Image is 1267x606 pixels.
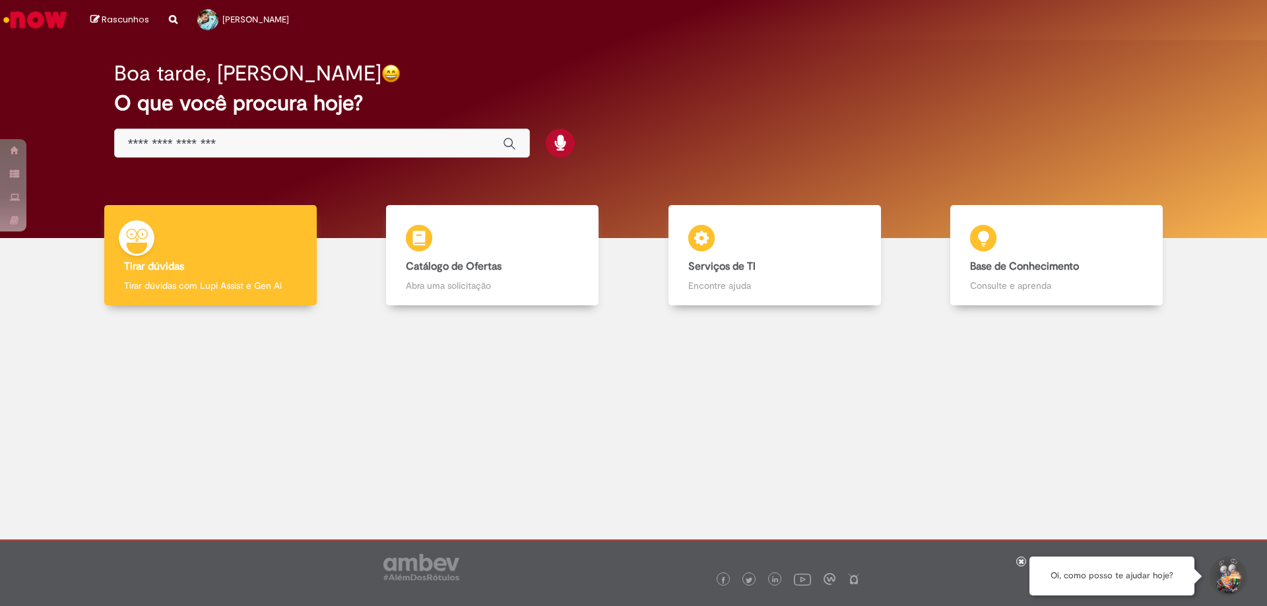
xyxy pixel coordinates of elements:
[124,279,297,292] p: Tirar dúvidas com Lupi Assist e Gen Ai
[381,64,401,83] img: happy-face.png
[1,7,69,33] img: ServiceNow
[124,260,184,273] b: Tirar dúvidas
[69,205,352,306] a: Tirar dúvidas Tirar dúvidas com Lupi Assist e Gen Ai
[824,573,835,585] img: logo_footer_workplace.png
[1029,557,1194,595] div: Oi, como posso te ajudar hoje?
[794,570,811,588] img: logo_footer_youtube.png
[720,577,727,584] img: logo_footer_facebook.png
[970,260,1079,273] b: Base de Conhecimento
[222,14,289,25] span: [PERSON_NAME]
[688,279,861,292] p: Encontre ajuda
[352,205,634,306] a: Catálogo de Ofertas Abra uma solicitação
[970,279,1143,292] p: Consulte e aprenda
[383,554,459,580] img: logo_footer_ambev_rotulo_gray.png
[90,14,149,26] a: Rascunhos
[633,205,916,306] a: Serviços de TI Encontre ajuda
[1208,557,1247,596] button: Iniciar Conversa de Suporte
[848,573,860,585] img: logo_footer_naosei.png
[114,62,381,85] h2: Boa tarde, [PERSON_NAME]
[406,260,502,273] b: Catálogo de Ofertas
[102,13,149,26] span: Rascunhos
[406,279,579,292] p: Abra uma solicitação
[916,205,1198,306] a: Base de Conhecimento Consulte e aprenda
[772,576,779,584] img: logo_footer_linkedin.png
[688,260,756,273] b: Serviços de TI
[114,92,1153,115] h2: O que você procura hoje?
[746,577,752,584] img: logo_footer_twitter.png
